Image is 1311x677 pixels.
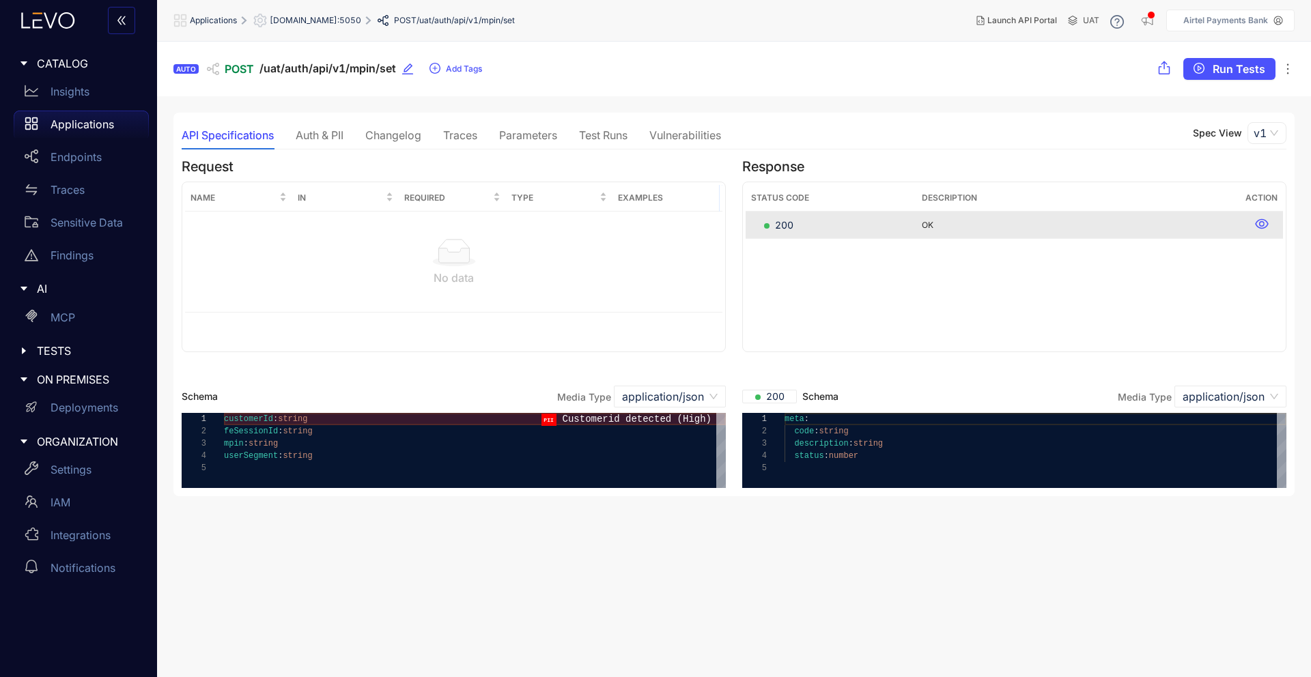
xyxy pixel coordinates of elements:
span: AI [37,283,138,295]
span: : [804,414,809,424]
div: Changelog [365,129,421,141]
button: edit [401,58,423,80]
span: string [278,414,307,424]
span: Launch API Portal [987,16,1057,25]
a: MCP [14,304,149,336]
h4: Response [742,159,1286,175]
div: 2 [182,425,206,437]
div: API Specifications [182,129,274,141]
a: Traces [14,176,149,209]
span: status [794,451,823,461]
td: OK [916,212,1240,239]
a: Insights [14,78,149,111]
textarea: Editor content;Press Alt+F1 for Accessibility Options. [785,413,785,425]
span: In [298,190,384,205]
p: Notifications [51,562,115,574]
span: v1 [1254,123,1280,143]
p: Applications [51,118,114,130]
div: 3 [742,437,767,450]
div: 4 [182,450,206,462]
span: description [794,439,848,448]
th: Description [916,185,1240,212]
span: mpin [224,439,244,448]
div: ORGANIZATION [8,427,149,456]
div: 5 [182,462,206,474]
div: 5 [742,462,767,474]
p: Endpoints [51,151,102,163]
span: [DOMAIN_NAME]:5050 [270,16,361,25]
span: Name [191,190,277,205]
span: TESTS [37,345,138,357]
span: warning [25,248,38,262]
span: caret-right [19,437,29,446]
th: Required [399,185,506,212]
span: /uat/auth/api/v1/mpin/set [417,16,515,25]
span: Run Tests [1213,63,1265,75]
button: Launch API Portal [965,10,1068,31]
span: Applications [190,16,237,25]
div: Test Runs [579,129,628,141]
span: customerId [224,414,273,424]
div: 4 [742,450,767,462]
div: 2 [742,425,767,437]
p: Deployments [51,401,118,414]
a: IAM [14,489,149,521]
span: caret-right [19,346,29,356]
span: userSegment [224,451,278,461]
span: feSessionId [224,427,278,436]
textarea: Editor content;Press Alt+F1 for Accessibility Options. [224,413,225,425]
th: Type [506,185,613,212]
span: number [829,451,858,461]
div: AI [8,274,149,303]
span: string [283,451,312,461]
p: Sensitive Data [51,216,123,229]
span: meta [785,414,804,424]
a: Findings [14,242,149,274]
span: caret-right [19,375,29,384]
th: Examples [612,185,720,212]
span: code [794,427,814,436]
th: Name [185,185,292,212]
div: 3 [182,437,206,450]
span: UAT [1083,16,1099,25]
span: caret-right [19,284,29,293]
span: caret-right [19,59,29,68]
div: ON PREMISES [8,365,149,394]
div: AUTO [173,64,199,74]
div: Auth & PII [296,129,343,141]
span: application/json [1183,386,1278,407]
p: Integrations [51,529,111,541]
span: ON PREMISES [37,373,138,386]
span: 200 [764,218,793,232]
span: : [273,414,278,424]
span: ORGANIZATION [37,435,138,448]
span: double-left [116,15,127,27]
a: Notifications [14,554,149,587]
span: : [278,451,283,461]
div: 1 [742,413,767,425]
span: /uat/auth/api/v1/mpin/set [259,62,396,75]
span: : [849,439,854,448]
span: edit [401,63,414,75]
a: Deployments [14,394,149,427]
span: swap [25,183,38,197]
span: play-circle [1194,63,1204,75]
span: 200 [755,390,785,403]
th: Action [1240,185,1283,212]
span: POST [225,63,254,75]
p: IAM [51,496,70,508]
span: Required [404,190,490,205]
span: : [814,427,819,436]
span: : [278,427,283,436]
span: setting [253,14,270,27]
span: team [25,495,38,508]
label: Media Type [557,391,611,403]
a: Sensitive Data [14,209,149,242]
span: Schema [182,391,218,402]
div: 1 [182,413,206,425]
a: Applications [14,111,149,143]
div: Traces [443,129,477,141]
span: : [824,451,829,461]
span: string [819,427,848,436]
p: Traces [51,184,85,196]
